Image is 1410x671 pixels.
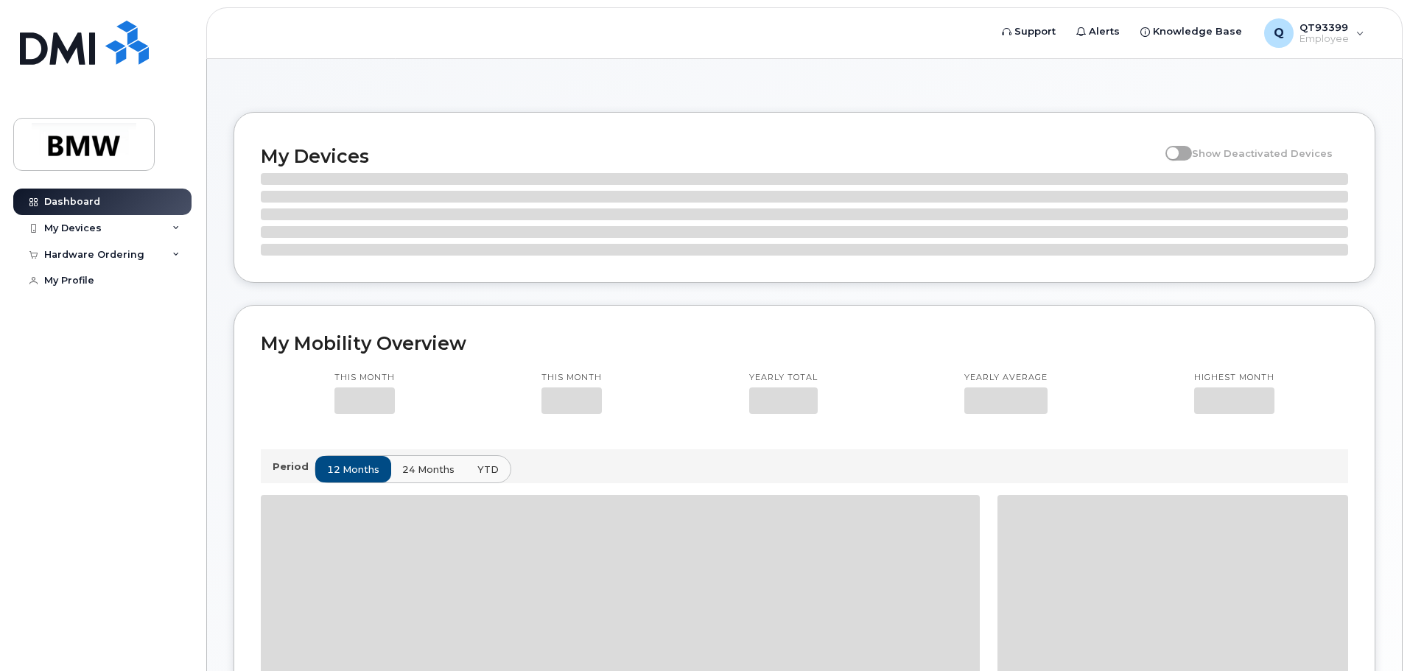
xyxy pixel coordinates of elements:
p: Period [273,460,315,474]
p: Yearly average [964,372,1048,384]
span: YTD [477,463,499,477]
h2: My Devices [261,145,1158,167]
input: Show Deactivated Devices [1165,139,1177,151]
p: This month [541,372,602,384]
p: Yearly total [749,372,818,384]
span: Show Deactivated Devices [1192,147,1333,159]
span: 24 months [402,463,455,477]
h2: My Mobility Overview [261,332,1348,354]
p: This month [334,372,395,384]
p: Highest month [1194,372,1274,384]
